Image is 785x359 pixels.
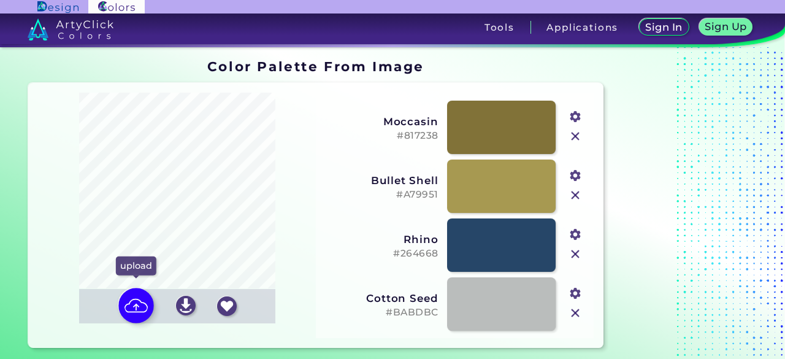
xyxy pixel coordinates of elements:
img: icon_close.svg [567,246,583,262]
img: icon_download_white.svg [176,296,196,315]
h1: Color Palette From Image [207,57,424,75]
h3: Moccasin [324,115,438,128]
img: icon_close.svg [567,187,583,203]
h5: #264668 [324,248,438,260]
iframe: Advertisement [608,54,762,353]
h5: #817238 [324,130,438,142]
img: icon_close.svg [567,128,583,144]
a: Sign Up [701,20,750,36]
h3: Bullet Shell [324,174,438,187]
p: upload [115,257,156,275]
h5: Sign In [647,23,681,32]
h5: #BABDBC [324,307,438,318]
h3: Rhino [324,233,438,245]
h3: Tools [484,23,515,32]
h3: Cotton Seed [324,292,438,304]
img: logo_artyclick_colors_white.svg [28,18,114,41]
h5: Sign Up [706,22,745,31]
img: icon_favourite_white.svg [217,296,237,316]
img: ArtyClick Design logo [37,1,78,13]
h5: #A79951 [324,189,438,201]
a: Sign In [641,20,687,36]
h3: Applications [546,23,618,32]
img: icon picture [118,288,154,323]
img: icon_close.svg [567,305,583,321]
